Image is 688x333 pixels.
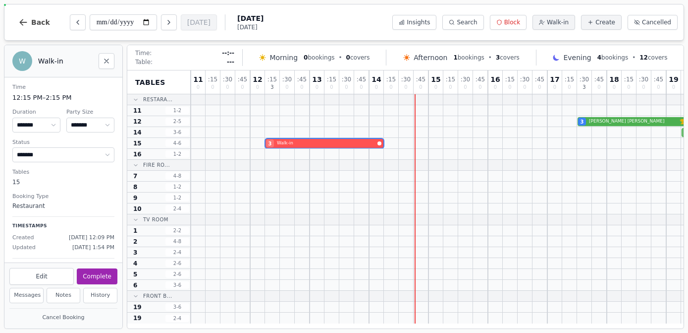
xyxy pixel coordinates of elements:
span: [PERSON_NAME] [PERSON_NAME] [589,118,678,125]
span: Walk-in [547,18,569,26]
span: : 30 [282,76,292,82]
span: : 45 [535,76,544,82]
span: 0 [304,54,308,61]
button: Close [99,53,114,69]
span: [DATE] [237,13,264,23]
span: 0 [568,85,571,90]
span: 0 [389,85,392,90]
span: : 30 [401,76,411,82]
span: 0 [642,85,645,90]
span: 3 [268,140,272,147]
span: 0 [197,85,200,90]
span: Insights [407,18,430,26]
button: Block [490,15,527,30]
span: [DATE] 12:09 PM [69,234,114,242]
span: 2 - 5 [165,118,189,125]
span: • [488,54,492,62]
span: 7 [133,172,137,180]
span: 1 - 2 [165,194,189,201]
span: 3 [270,85,273,90]
span: 0 [494,85,497,90]
dt: Time [12,83,114,92]
span: bookings [453,54,484,62]
span: 1 - 2 [165,183,189,191]
span: Time: [135,49,152,57]
span: 17 [550,76,559,83]
span: bookings [304,54,334,62]
h2: Walk-in [38,56,93,66]
dd: 15 [12,178,114,187]
span: : 30 [520,76,529,82]
button: [DATE] [181,14,217,30]
button: Previous day [70,14,86,30]
span: : 15 [208,76,217,82]
span: : 30 [223,76,232,82]
span: 11 [133,107,142,115]
span: : 15 [505,76,515,82]
span: 16 [133,150,142,158]
span: 2 - 4 [165,205,189,212]
span: 0 [345,85,348,90]
span: 0 [464,85,467,90]
span: 14 [133,129,142,136]
span: Walk-in [277,140,375,147]
span: 11 [193,76,203,83]
span: : 30 [461,76,470,82]
span: 12 [133,118,142,126]
button: Back [10,10,58,34]
span: 0 [211,85,214,90]
span: 19 [133,314,142,322]
p: Timestamps [12,223,114,230]
span: 4 - 8 [165,172,189,180]
span: Block [504,18,520,26]
span: 3 [582,85,585,90]
span: 0 [330,85,333,90]
span: Front B... [143,292,172,300]
span: : 15 [267,76,277,82]
span: Cancelled [642,18,671,26]
span: 0 [404,85,407,90]
span: 15 [133,139,142,147]
span: 2 - 6 [165,270,189,278]
span: 1 - 2 [165,107,189,114]
span: 1 - 2 [165,150,189,158]
button: Complete [77,268,117,284]
span: : 45 [297,76,307,82]
dd: 12:15 PM – 2:15 PM [12,93,114,103]
span: 1 [453,54,457,61]
button: Edit [9,268,74,285]
span: : 15 [624,76,634,82]
span: 16 [490,76,500,83]
span: [DATE] [237,23,264,31]
button: Create [581,15,622,30]
span: Tables [135,77,165,87]
span: • [339,54,342,62]
span: 3 - 6 [165,281,189,289]
span: Search [457,18,477,26]
span: 12 [253,76,262,83]
span: Afternoon [414,53,447,63]
span: 3 - 6 [165,129,189,136]
span: 0 [316,85,318,90]
span: 4 - 8 [165,238,189,245]
span: covers [496,54,520,62]
span: 18 [609,76,619,83]
span: 8 [133,183,137,191]
button: History [83,288,117,303]
span: 0 [508,85,511,90]
span: 3 [581,118,584,126]
span: 0 [285,85,288,90]
span: : 15 [327,76,336,82]
button: Walk-in [532,15,575,30]
button: Insights [392,15,436,30]
button: Next day [161,14,177,30]
span: 4 [133,260,137,267]
span: : 30 [342,76,351,82]
span: Fire Ro... [143,161,170,169]
span: Table: [135,58,153,66]
span: 2 [133,238,137,246]
span: Create [595,18,615,26]
span: • [632,54,635,62]
span: Morning [269,53,298,63]
dt: Tables [12,168,114,177]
